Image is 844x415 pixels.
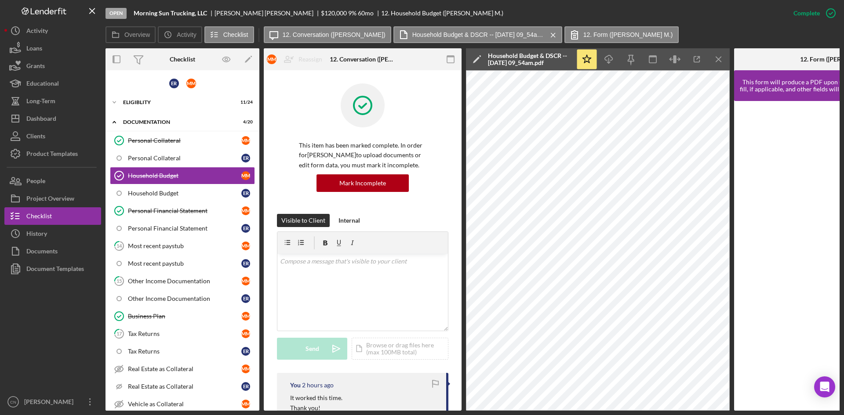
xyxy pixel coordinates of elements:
a: Personal CollateralER [110,149,255,167]
div: Personal Financial Statement [128,225,241,232]
a: Most recent paystubER [110,255,255,272]
div: 9 % [348,10,357,17]
a: Household BudgetMM [110,167,255,184]
div: Eligiblity [123,100,231,105]
div: Vehicle as Collateral [128,401,241,408]
div: M M [241,171,250,180]
div: E R [169,79,179,88]
div: E R [241,347,250,356]
button: Checklist [204,26,254,43]
button: MMReassign [262,51,331,68]
div: E R [241,382,250,391]
div: Open Intercom Messenger [814,376,835,397]
span: $120,000 [321,9,347,17]
div: Real Estate as Collateral [128,383,241,390]
div: [PERSON_NAME] [22,393,79,413]
div: Personal Collateral [128,137,241,144]
button: Household Budget & DSCR -- [DATE] 09_54am.pdf [393,26,562,43]
div: Visible to Client [281,214,325,227]
div: 60 mo [358,10,374,17]
a: Personal CollateralMM [110,132,255,149]
a: Personal Financial StatementER [110,220,255,237]
div: E R [241,154,250,162]
div: Checklist [170,56,195,63]
text: CN [10,400,16,404]
label: 12. Form ([PERSON_NAME] M.) [583,31,673,38]
div: Send [306,338,319,360]
div: M M [241,364,250,373]
time: 2025-10-14 14:33 [302,382,334,389]
div: Documentation [123,119,231,125]
label: Household Budget & DSCR -- [DATE] 09_54am.pdf [412,31,544,38]
button: Mark Incomplete [316,174,409,192]
a: 14Most recent paystubMM [110,237,255,255]
p: It worked this time. [290,393,342,403]
a: Real Estate as CollateralER [110,378,255,395]
a: Business PlanMM [110,307,255,325]
div: E R [241,189,250,198]
div: [PERSON_NAME] [PERSON_NAME] [215,10,321,17]
a: Tax ReturnsER [110,343,255,360]
div: M M [186,79,196,88]
div: Most recent paystub [128,242,241,249]
a: Household BudgetER [110,184,255,202]
div: 11 / 24 [237,100,253,105]
div: Other Income Documentation [128,278,241,285]
tspan: 15 [116,278,122,284]
div: Personal Financial Statement [128,207,241,214]
div: Internal [338,214,360,227]
div: Real Estate as Collateral [128,365,241,372]
div: M M [267,54,276,64]
div: E R [241,259,250,268]
div: Business Plan [128,313,241,320]
div: Other Income Documentation [128,295,241,302]
div: You [290,382,301,389]
a: Real Estate as CollateralMM [110,360,255,378]
a: 17Tax ReturnsMM [110,325,255,343]
button: Send [277,338,347,360]
div: M M [241,136,250,145]
a: 15Other Income DocumentationMM [110,272,255,290]
label: Overview [124,31,150,38]
div: Tax Returns [128,348,241,355]
div: M M [241,400,250,408]
div: Reassign [298,51,322,68]
div: Personal Collateral [128,155,241,162]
